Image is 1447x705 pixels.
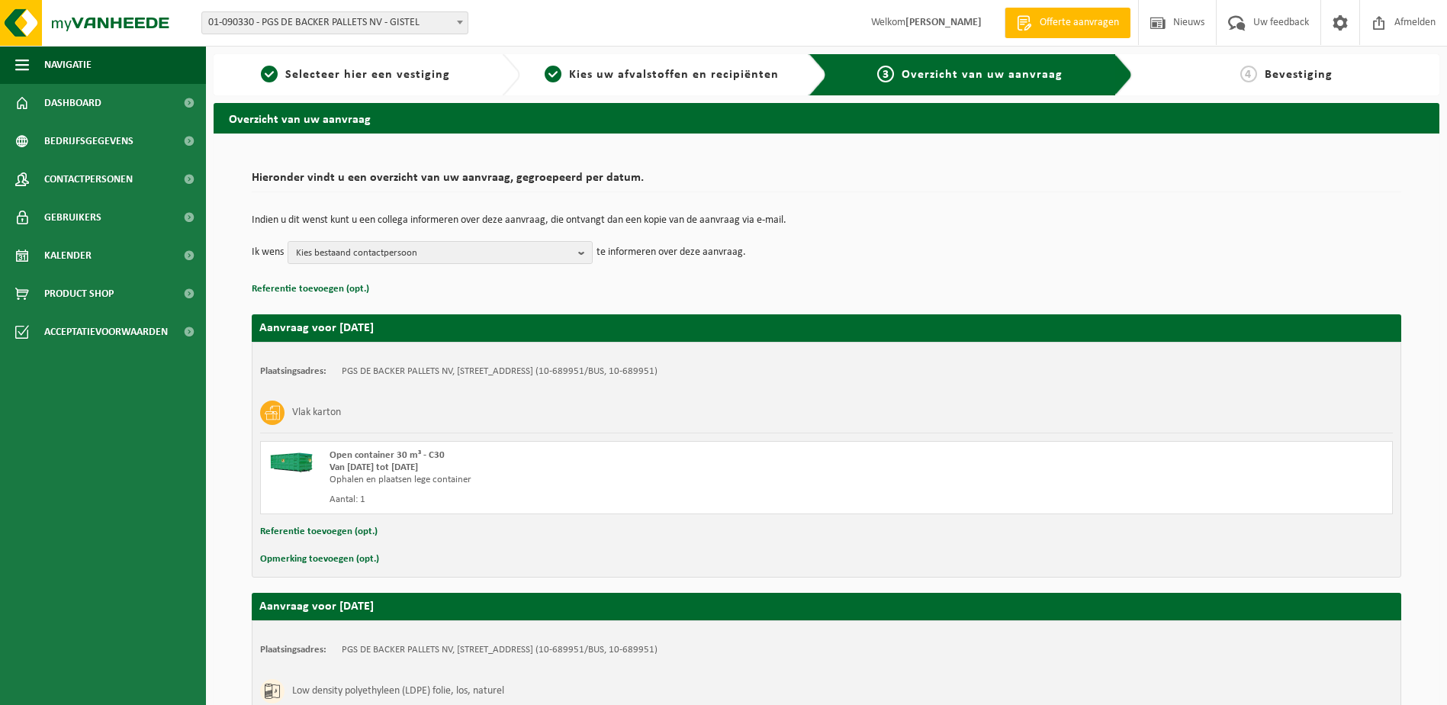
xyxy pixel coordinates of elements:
span: 01-090330 - PGS DE BACKER PALLETS NV - GISTEL [202,12,468,34]
div: Aantal: 1 [330,494,888,506]
td: PGS DE BACKER PALLETS NV, [STREET_ADDRESS] (10-689951/BUS, 10-689951) [342,365,658,378]
span: 2 [545,66,561,82]
span: 01-090330 - PGS DE BACKER PALLETS NV - GISTEL [201,11,468,34]
p: Indien u dit wenst kunt u een collega informeren over deze aanvraag, die ontvangt dan een kopie v... [252,215,1401,226]
span: Gebruikers [44,198,101,237]
strong: Aanvraag voor [DATE] [259,600,374,613]
span: Kies bestaand contactpersoon [296,242,572,265]
strong: Plaatsingsadres: [260,366,326,376]
span: Open container 30 m³ - C30 [330,450,445,460]
span: Bevestiging [1265,69,1333,81]
strong: Van [DATE] tot [DATE] [330,462,418,472]
h3: Vlak karton [292,401,341,425]
h3: Low density polyethyleen (LDPE) folie, los, naturel [292,679,504,703]
span: 4 [1240,66,1257,82]
span: Navigatie [44,46,92,84]
span: Kies uw afvalstoffen en recipiënten [569,69,779,81]
button: Kies bestaand contactpersoon [288,241,593,264]
a: 2Kies uw afvalstoffen en recipiënten [528,66,796,84]
span: 1 [261,66,278,82]
button: Opmerking toevoegen (opt.) [260,549,379,569]
img: HK-XC-30-GN-00.png [268,449,314,472]
span: Selecteer hier een vestiging [285,69,450,81]
button: Referentie toevoegen (opt.) [260,522,378,542]
strong: Plaatsingsadres: [260,645,326,655]
span: 3 [877,66,894,82]
strong: [PERSON_NAME] [905,17,982,28]
p: te informeren over deze aanvraag. [596,241,746,264]
strong: Aanvraag voor [DATE] [259,322,374,334]
h2: Overzicht van uw aanvraag [214,103,1439,133]
span: Kalender [44,237,92,275]
td: PGS DE BACKER PALLETS NV, [STREET_ADDRESS] (10-689951/BUS, 10-689951) [342,644,658,656]
span: Offerte aanvragen [1036,15,1123,31]
div: Ophalen en plaatsen lege container [330,474,888,486]
button: Referentie toevoegen (opt.) [252,279,369,299]
span: Contactpersonen [44,160,133,198]
span: Product Shop [44,275,114,313]
a: 1Selecteer hier een vestiging [221,66,490,84]
a: Offerte aanvragen [1005,8,1130,38]
h2: Hieronder vindt u een overzicht van uw aanvraag, gegroepeerd per datum. [252,172,1401,192]
span: Bedrijfsgegevens [44,122,133,160]
span: Dashboard [44,84,101,122]
span: Acceptatievoorwaarden [44,313,168,351]
p: Ik wens [252,241,284,264]
span: Overzicht van uw aanvraag [902,69,1063,81]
